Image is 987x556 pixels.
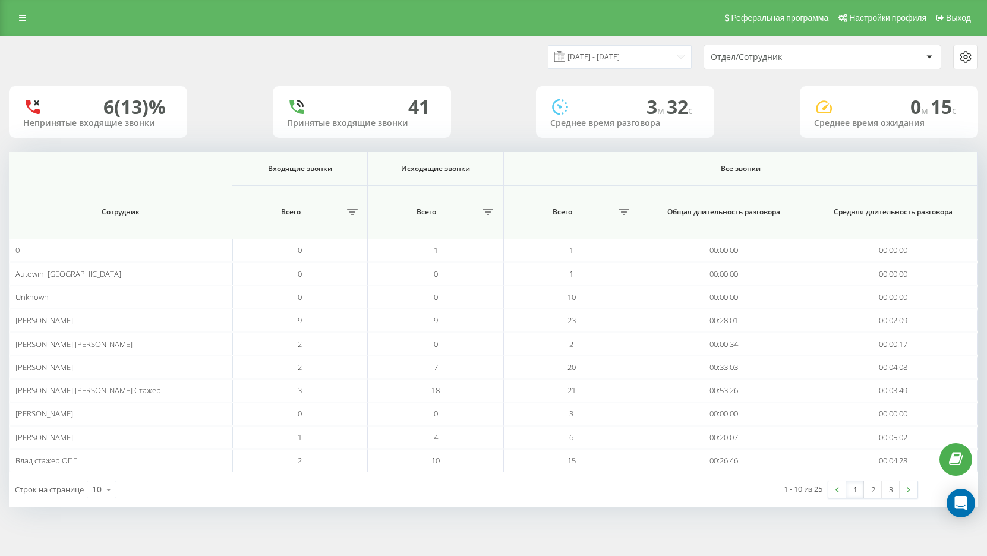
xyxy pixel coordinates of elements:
[809,309,978,332] td: 00:02:09
[298,315,302,326] span: 9
[298,245,302,255] span: 0
[567,385,576,396] span: 21
[784,483,822,495] div: 1 - 10 из 25
[434,432,438,443] span: 4
[298,268,302,279] span: 0
[882,481,900,498] a: 3
[103,96,166,118] div: 6 (13)%
[809,332,978,355] td: 00:00:17
[434,408,438,419] span: 0
[15,268,121,279] span: Autowini [GEOGRAPHIC_DATA]
[849,13,926,23] span: Настройки профиля
[569,432,573,443] span: 6
[569,268,573,279] span: 1
[809,239,978,262] td: 00:00:00
[567,315,576,326] span: 23
[639,286,809,309] td: 00:00:00
[647,94,667,119] span: 3
[667,94,693,119] span: 32
[380,164,491,173] span: Исходящие звонки
[408,96,430,118] div: 41
[846,481,864,498] a: 1
[298,455,302,466] span: 2
[15,292,49,302] span: Unknown
[639,332,809,355] td: 00:00:34
[298,292,302,302] span: 0
[952,104,957,117] span: c
[921,104,931,117] span: м
[653,207,795,217] span: Общая длительность разговора
[931,94,957,119] span: 15
[864,481,882,498] a: 2
[809,379,978,402] td: 00:03:49
[510,207,615,217] span: Всего
[15,484,84,495] span: Строк на странице
[15,245,20,255] span: 0
[711,52,853,62] div: Отдел/Сотрудник
[298,362,302,372] span: 2
[688,104,693,117] span: c
[567,292,576,302] span: 10
[910,94,931,119] span: 0
[809,449,978,472] td: 00:04:28
[639,356,809,379] td: 00:33:03
[434,268,438,279] span: 0
[15,362,73,372] span: [PERSON_NAME]
[15,385,161,396] span: [PERSON_NAME] [PERSON_NAME] Стажер
[15,432,73,443] span: [PERSON_NAME]
[639,426,809,449] td: 00:20:07
[946,13,971,23] span: Выход
[298,339,302,349] span: 2
[567,455,576,466] span: 15
[245,164,355,173] span: Входящие звонки
[238,207,343,217] span: Всего
[298,432,302,443] span: 1
[567,362,576,372] span: 20
[431,455,440,466] span: 10
[431,385,440,396] span: 18
[92,484,102,495] div: 10
[809,402,978,425] td: 00:00:00
[809,426,978,449] td: 00:05:02
[569,408,573,419] span: 3
[374,207,478,217] span: Всего
[639,239,809,262] td: 00:00:00
[434,339,438,349] span: 0
[822,207,964,217] span: Средняя длительность разговора
[26,207,216,217] span: Сотрудник
[809,262,978,285] td: 00:00:00
[639,262,809,285] td: 00:00:00
[287,118,437,128] div: Принятые входящие звонки
[15,455,77,466] span: Влад стажер ОПГ
[434,245,438,255] span: 1
[298,408,302,419] span: 0
[809,286,978,309] td: 00:00:00
[809,356,978,379] td: 00:04:08
[434,292,438,302] span: 0
[434,362,438,372] span: 7
[550,118,700,128] div: Среднее время разговора
[298,385,302,396] span: 3
[532,164,948,173] span: Все звонки
[639,402,809,425] td: 00:00:00
[947,489,975,517] div: Open Intercom Messenger
[15,408,73,419] span: [PERSON_NAME]
[15,339,133,349] span: [PERSON_NAME] [PERSON_NAME]
[23,118,173,128] div: Непринятые входящие звонки
[15,315,73,326] span: [PERSON_NAME]
[434,315,438,326] span: 9
[639,309,809,332] td: 00:28:01
[569,339,573,349] span: 2
[569,245,573,255] span: 1
[639,379,809,402] td: 00:53:26
[814,118,964,128] div: Среднее время ожидания
[657,104,667,117] span: м
[731,13,828,23] span: Реферальная программа
[639,449,809,472] td: 00:26:46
